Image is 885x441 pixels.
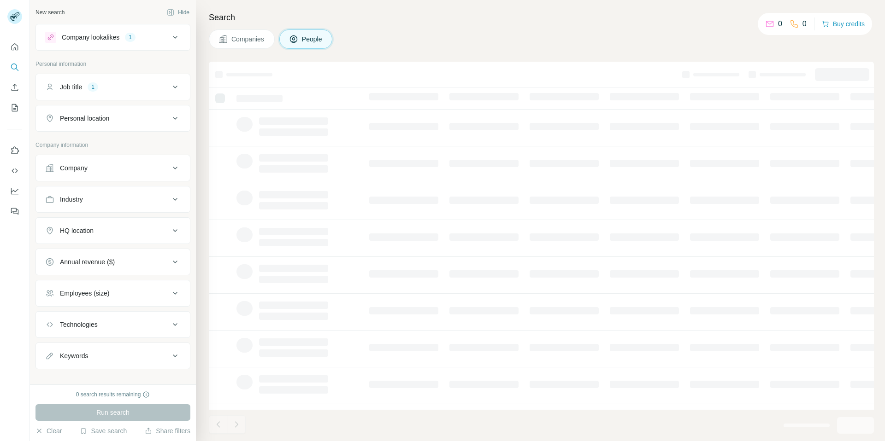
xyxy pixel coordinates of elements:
[231,35,265,44] span: Companies
[778,18,782,29] p: 0
[60,163,88,173] div: Company
[7,162,22,179] button: Use Surfe API
[35,60,190,68] p: Personal information
[36,26,190,48] button: Company lookalikes1
[35,141,190,149] p: Company information
[62,33,119,42] div: Company lookalikes
[36,345,190,367] button: Keywords
[88,83,98,91] div: 1
[209,11,874,24] h4: Search
[802,18,807,29] p: 0
[60,257,115,267] div: Annual revenue ($)
[36,76,190,98] button: Job title1
[60,351,88,360] div: Keywords
[76,390,150,399] div: 0 search results remaining
[125,33,136,41] div: 1
[60,226,94,235] div: HQ location
[160,6,196,19] button: Hide
[145,426,190,435] button: Share filters
[60,114,109,123] div: Personal location
[36,188,190,210] button: Industry
[36,157,190,179] button: Company
[822,17,865,30] button: Buy credits
[60,195,83,204] div: Industry
[36,313,190,336] button: Technologies
[7,99,22,116] button: My lists
[60,82,82,92] div: Job title
[7,79,22,96] button: Enrich CSV
[36,282,190,304] button: Employees (size)
[36,251,190,273] button: Annual revenue ($)
[7,203,22,220] button: Feedback
[7,59,22,75] button: Search
[60,320,98,329] div: Technologies
[7,142,22,159] button: Use Surfe on LinkedIn
[35,8,65,17] div: New search
[80,426,127,435] button: Save search
[36,220,190,242] button: HQ location
[35,426,62,435] button: Clear
[36,107,190,129] button: Personal location
[60,289,109,298] div: Employees (size)
[302,35,323,44] span: People
[7,183,22,199] button: Dashboard
[7,39,22,55] button: Quick start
